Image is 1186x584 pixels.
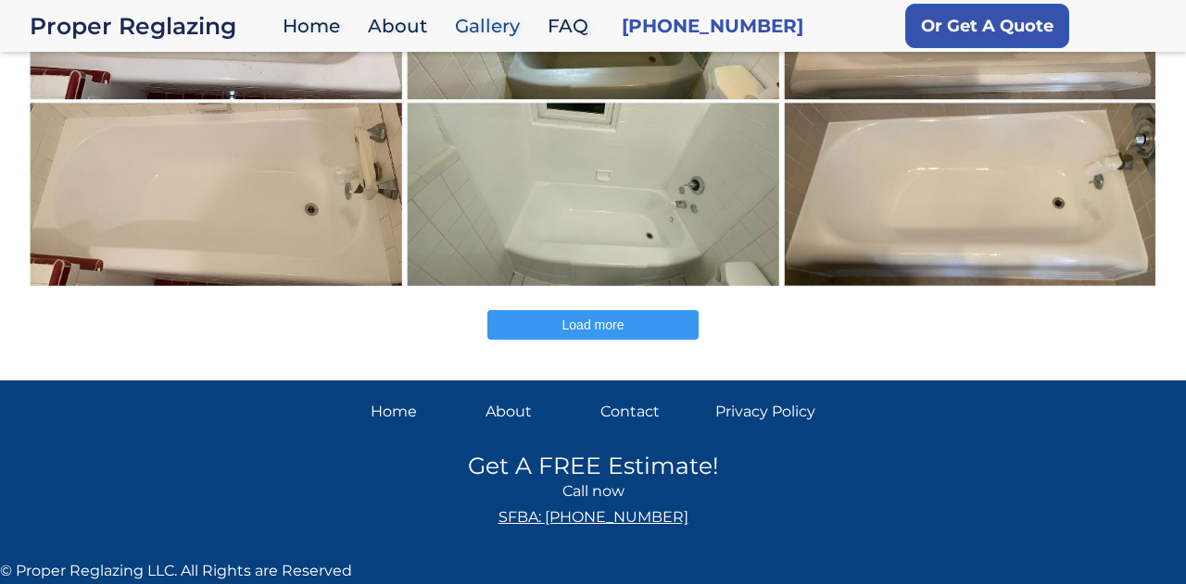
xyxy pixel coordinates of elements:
[446,6,538,46] a: Gallery
[600,399,700,425] a: Contact
[359,6,446,46] a: About
[715,399,815,425] a: Privacy Policy
[487,310,699,340] button: Load more posts
[486,399,586,425] a: About
[905,4,1069,48] a: Or Get A Quote
[30,13,273,39] a: home
[538,6,607,46] a: FAQ
[30,13,273,39] div: Proper Reglazing
[622,13,803,39] a: [PHONE_NUMBER]
[562,317,625,332] span: Load more
[371,399,471,425] a: Home
[273,6,359,46] a: Home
